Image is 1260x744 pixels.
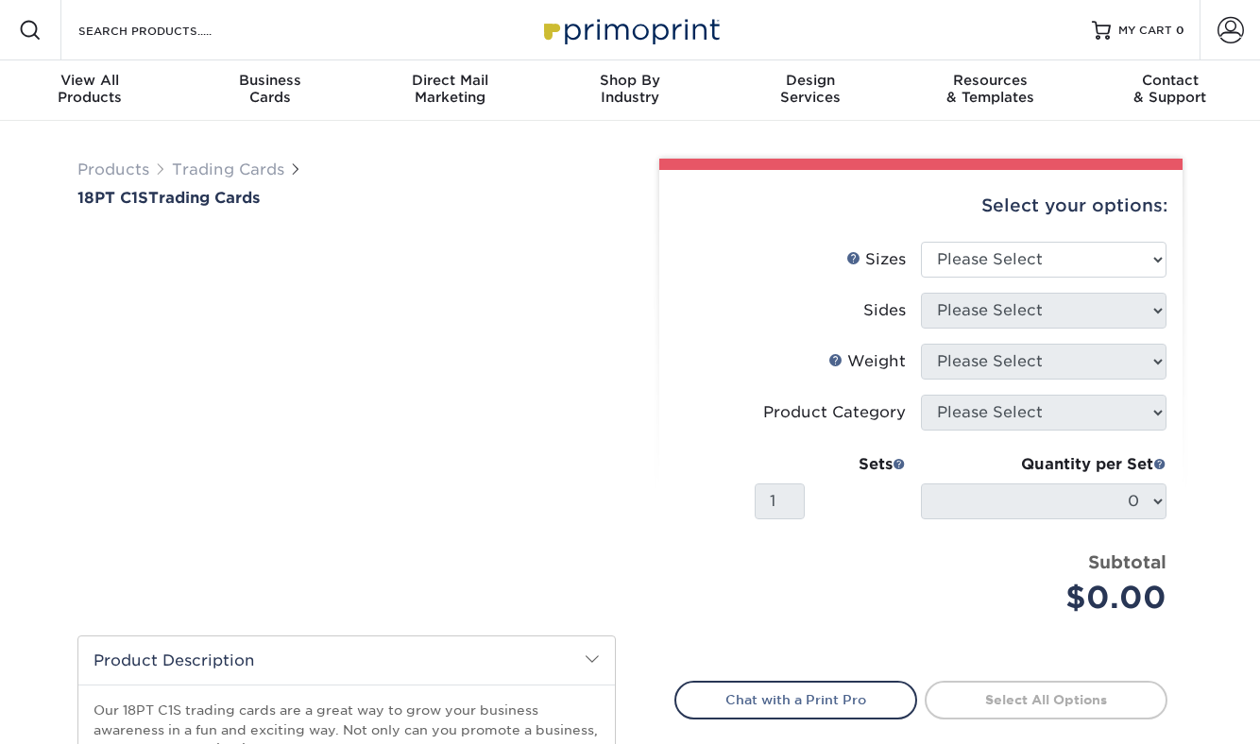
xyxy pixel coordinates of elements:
[360,72,540,106] div: Marketing
[925,681,1167,719] a: Select All Options
[921,453,1166,476] div: Quantity per Set
[77,189,148,207] span: 18PT C1S
[536,9,724,50] img: Primoprint
[935,575,1166,620] div: $0.00
[77,189,616,207] a: 18PT C1STrading Cards
[78,636,615,685] h2: Product Description
[755,453,906,476] div: Sets
[1118,23,1172,39] span: MY CART
[355,567,402,615] img: Trading Cards 02
[180,72,361,106] div: Cards
[846,248,906,271] div: Sizes
[720,72,900,89] span: Design
[674,170,1167,242] div: Select your options:
[900,60,1081,121] a: Resources& Templates
[292,567,339,615] img: Trading Cards 01
[1088,551,1166,572] strong: Subtotal
[360,60,540,121] a: Direct MailMarketing
[720,60,900,121] a: DesignServices
[674,681,917,719] a: Chat with a Print Pro
[180,72,361,89] span: Business
[77,189,616,207] h1: Trading Cards
[360,72,540,89] span: Direct Mail
[1080,72,1260,89] span: Contact
[900,72,1081,106] div: & Templates
[172,161,284,178] a: Trading Cards
[540,72,721,89] span: Shop By
[1080,60,1260,121] a: Contact& Support
[1080,72,1260,106] div: & Support
[900,72,1081,89] span: Resources
[180,60,361,121] a: BusinessCards
[828,350,906,373] div: Weight
[863,299,906,322] div: Sides
[77,161,149,178] a: Products
[720,72,900,106] div: Services
[77,19,261,42] input: SEARCH PRODUCTS.....
[1176,24,1184,37] span: 0
[763,401,906,424] div: Product Category
[540,72,721,106] div: Industry
[540,60,721,121] a: Shop ByIndustry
